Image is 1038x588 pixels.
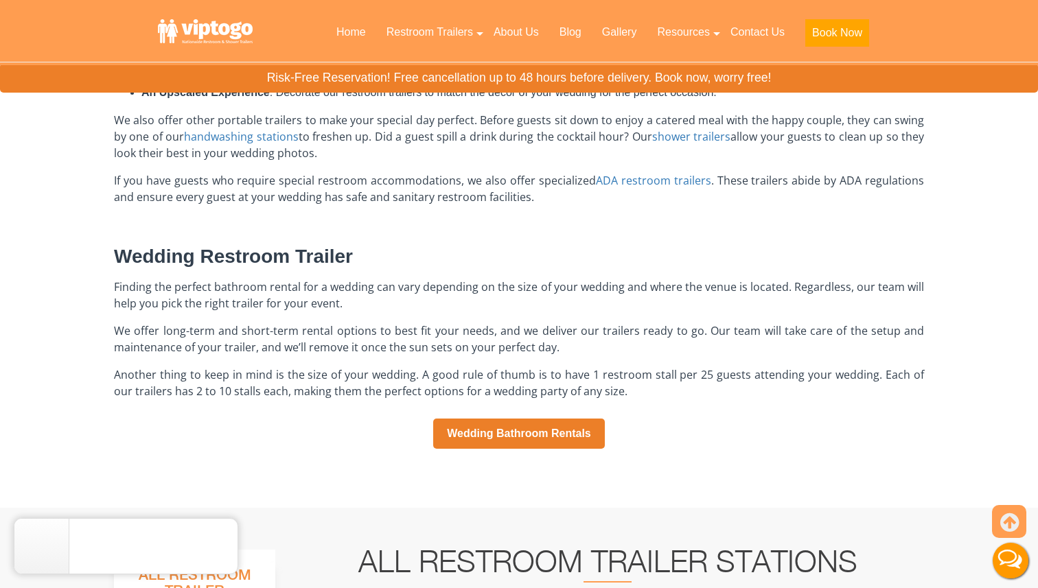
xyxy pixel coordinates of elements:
[142,514,190,530] li: Portfolio
[433,419,605,449] a: Wedding Bathroom Rentals
[592,17,647,47] a: Gallery
[549,17,592,47] a: Blog
[795,17,879,55] a: Book Now
[270,86,717,98] span: : Decorate our restroom trailers to match the decor of your wedding for the perfect occasion.
[652,129,730,144] a: shower trailers
[647,17,719,47] a: Resources
[596,173,711,188] a: ADA restroom trailers
[114,173,596,188] span: If you have guests who require special restroom accommodations, we also offer specialized
[114,173,924,204] span: . These trailers abide by ADA regulations and ensure every guest at your wedding has safe and san...
[114,113,924,144] span: We also offer other portable trailers to make your special day perfect. Before guests sit down to...
[114,367,924,399] span: Another thing to keep in mind is the size of your wedding. A good rule of thumb is to have 1 rest...
[376,17,483,47] a: Restroom Trailers
[983,533,1038,588] button: Live Chat
[114,279,924,311] span: Finding the perfect bathroom rental for a wedding can vary depending on the size of your wedding ...
[114,129,924,161] span: allow your guests to clean up so they look their best in your wedding photos.
[294,550,921,583] h2: All Restroom Trailer Stations
[114,246,353,267] span: Wedding Restroom Trailer
[720,17,795,47] a: Contact Us
[114,323,924,355] span: We offer long-term and short-term rental options to best fit your needs, and we deliver our trail...
[805,19,869,47] button: Book Now
[299,129,652,144] span: to freshen up. Did a guest spill a drink during the cocktail hour? Our
[483,17,549,47] a: About Us
[114,516,139,527] a: Home
[326,17,376,47] a: Home
[141,86,270,98] b: An Upscaled Experience
[184,129,298,144] a: handwashing stations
